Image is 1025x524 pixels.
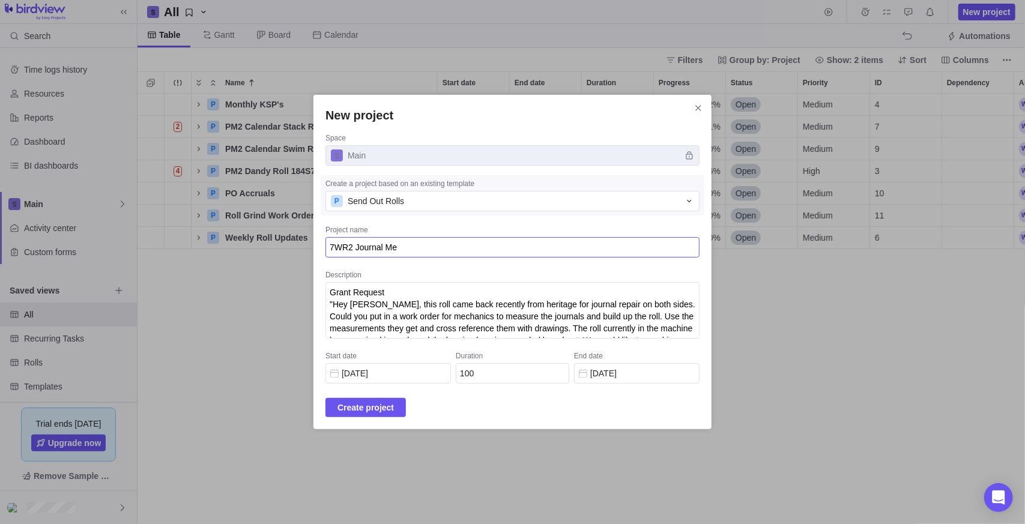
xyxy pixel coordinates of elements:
[325,363,451,384] input: Start date
[984,483,1013,512] div: Open Intercom Messenger
[574,351,700,363] div: End date
[325,225,700,237] div: Project name
[574,363,700,384] input: End date
[325,107,700,124] h2: New project
[337,400,394,415] span: Create project
[690,100,707,116] span: Close
[325,398,406,417] span: Create project
[456,351,569,363] div: Duration
[348,195,404,207] span: Send Out Rolls
[325,270,700,282] div: Description
[325,237,700,257] textarea: Project name
[325,282,700,339] textarea: Description
[325,133,700,145] div: Space
[325,351,451,363] div: Start date
[331,195,343,207] div: P
[325,179,700,191] div: Create a project based on an existing template
[456,363,569,384] input: Duration
[313,95,712,429] div: New project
